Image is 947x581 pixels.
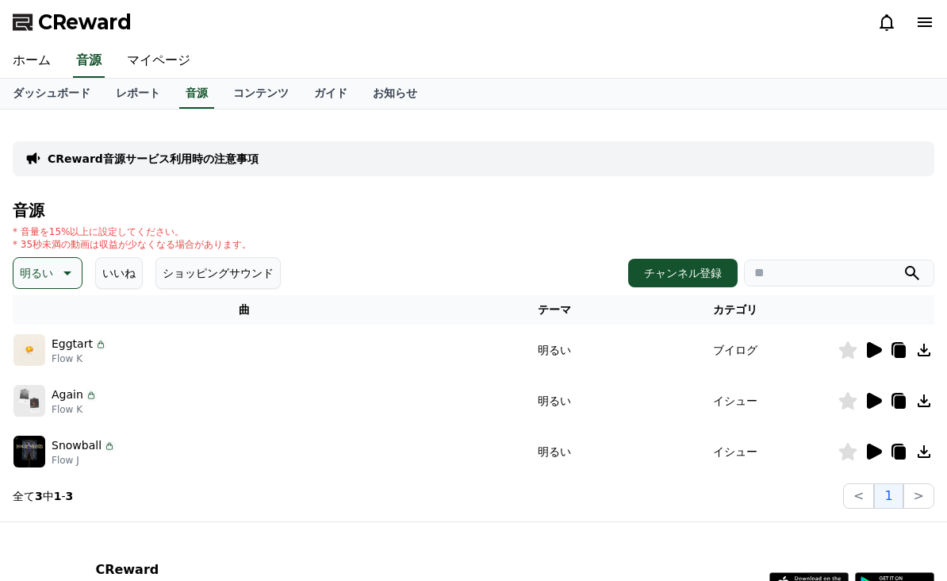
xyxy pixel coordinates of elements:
p: Again [52,387,83,403]
span: CReward [38,10,132,35]
td: 明るい [477,426,632,477]
a: 音源 [73,44,105,78]
p: CReward [95,560,280,579]
a: ガイド [301,79,360,109]
p: Snowball [52,437,102,454]
td: ブイログ [632,325,838,375]
p: * 35秒未満の動画は収益が少なくなる場合があります。 [13,238,251,251]
button: 1 [874,483,903,509]
td: 明るい [477,375,632,426]
a: CReward音源サービス利用時の注意事項 [48,151,259,167]
a: CReward [13,10,132,35]
button: > [903,483,934,509]
p: * 音量を15%以上に設定してください。 [13,225,251,238]
img: music [13,385,45,417]
a: 音源 [179,79,214,109]
img: music [13,334,45,366]
th: 曲 [13,295,477,325]
strong: 3 [35,490,43,502]
p: Eggtart [52,336,93,352]
th: カテゴリ [632,295,838,325]
a: マイページ [114,44,203,78]
button: チャンネル登録 [628,259,738,287]
button: ショッピングサウンド [155,257,281,289]
th: テーマ [477,295,632,325]
p: Flow J [52,454,116,467]
td: イシュー [632,426,838,477]
button: < [843,483,874,509]
a: お知らせ [360,79,430,109]
td: 明るい [477,325,632,375]
td: イシュー [632,375,838,426]
p: 全て 中 - [13,488,73,504]
button: いいね [95,257,143,289]
a: コンテンツ [220,79,301,109]
h4: 音源 [13,202,934,219]
img: music [13,436,45,467]
strong: 3 [66,490,74,502]
p: Flow K [52,403,98,416]
p: Flow K [52,352,107,365]
strong: 1 [54,490,62,502]
button: 明るい [13,257,82,289]
p: 明るい [20,262,53,284]
a: レポート [103,79,173,109]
